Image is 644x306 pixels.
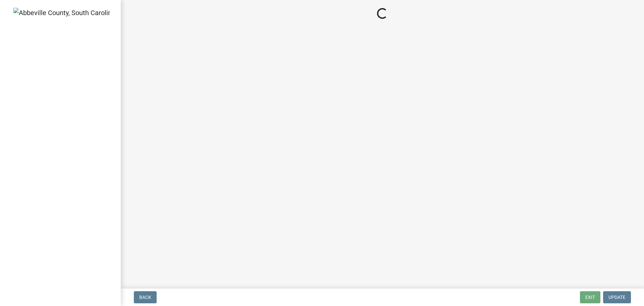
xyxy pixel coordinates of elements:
[13,8,110,18] img: Abbeville County, South Carolina
[608,295,626,300] span: Update
[603,291,631,303] button: Update
[580,291,600,303] button: Exit
[139,295,151,300] span: Back
[134,291,157,303] button: Back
